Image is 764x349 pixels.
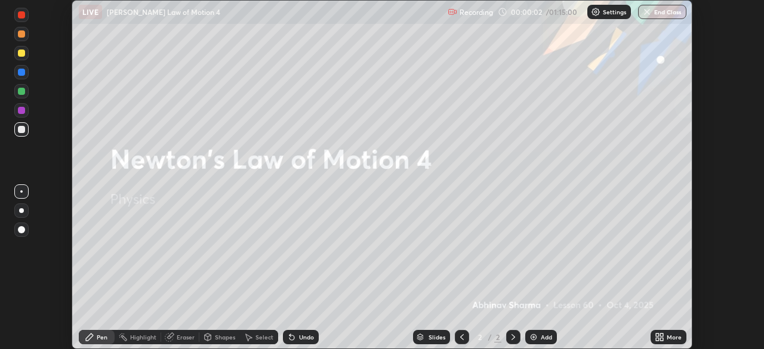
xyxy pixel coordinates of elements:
[130,334,156,340] div: Highlight
[82,7,98,17] p: LIVE
[177,334,195,340] div: Eraser
[667,334,682,340] div: More
[638,5,686,19] button: End Class
[429,334,445,340] div: Slides
[488,333,492,341] div: /
[642,7,652,17] img: end-class-cross
[299,334,314,340] div: Undo
[603,9,626,15] p: Settings
[97,334,107,340] div: Pen
[494,332,501,342] div: 2
[474,333,486,341] div: 2
[529,332,538,342] img: add-slide-button
[107,7,220,17] p: [PERSON_NAME] Law of Motion 4
[541,334,552,340] div: Add
[460,8,493,17] p: Recording
[255,334,273,340] div: Select
[591,7,600,17] img: class-settings-icons
[448,7,457,17] img: recording.375f2c34.svg
[215,334,235,340] div: Shapes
